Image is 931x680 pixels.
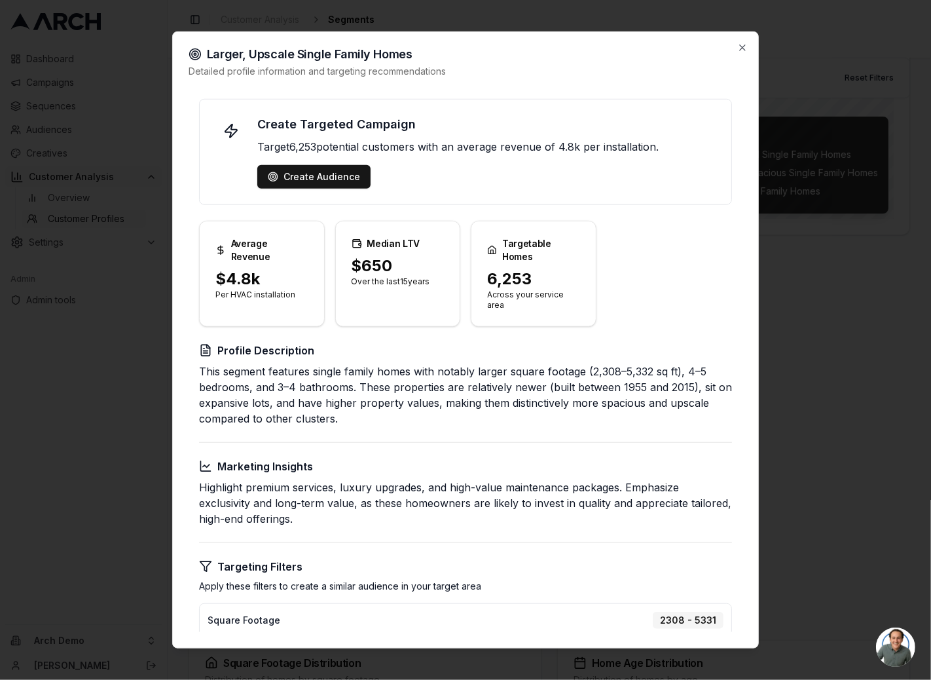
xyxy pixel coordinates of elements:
[257,139,716,155] p: Target 6,253 potential customers with an average revenue of 4.8k per installation.
[268,170,360,183] a: Create Audience
[199,580,732,593] p: Apply these filters to create a similar audience in your target area
[257,165,371,189] button: Create Audience
[257,115,716,134] h4: Create Targeted Campaign
[215,237,308,263] div: Average Revenue
[352,255,445,276] div: $650
[199,480,732,527] p: Highlight premium services, luxury upgrades, and high-value maintenance packages. Emphasize exclu...
[189,65,742,78] p: Detailed profile information and targeting recommendations
[352,237,445,250] div: Median LTV
[653,612,723,629] div: 2308 - 5331
[487,269,580,290] div: 6,253
[215,290,308,300] p: Per HVAC installation
[189,48,742,61] h2: Larger, Upscale Single Family Homes
[199,459,732,474] h3: Marketing Insights
[487,237,580,263] div: Targetable Homes
[208,614,280,627] span: Square Footage
[487,290,580,311] p: Across your service area
[199,343,732,358] h3: Profile Description
[215,269,308,290] div: $4.8k
[199,364,732,426] p: This segment features single family homes with notably larger square footage (2,308–5,332 sq ft),...
[352,276,445,287] p: Over the last 15 years
[199,559,732,575] h3: Targeting Filters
